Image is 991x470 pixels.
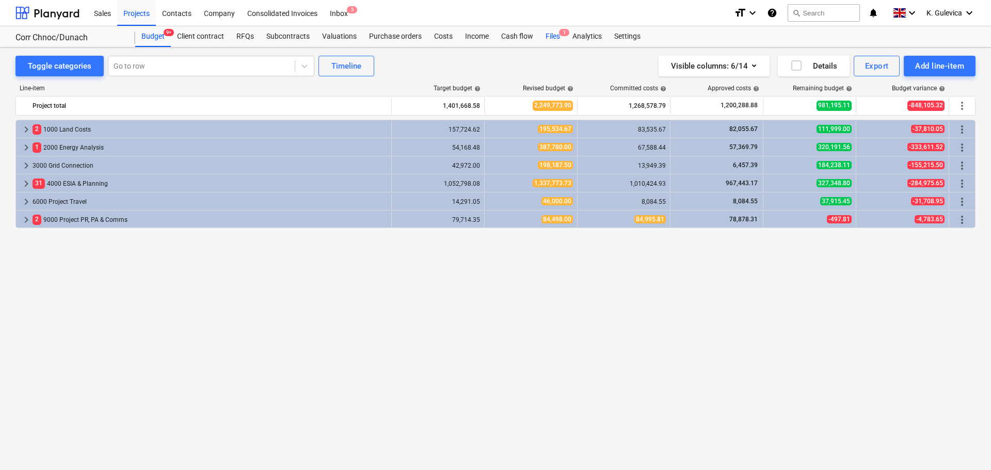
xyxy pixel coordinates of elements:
[538,161,573,169] span: 198,187.50
[347,6,357,13] span: 3
[817,161,852,169] span: 184,238.11
[33,124,41,134] span: 2
[854,56,900,76] button: Export
[33,142,41,152] span: 1
[316,26,363,47] a: Valuations
[559,29,569,36] span: 1
[582,126,666,133] div: 83,535.67
[610,85,666,92] div: Committed costs
[396,98,480,114] div: 1,401,668.58
[33,98,387,114] div: Project total
[817,179,852,187] span: 327,348.80
[725,180,759,187] span: 967,443.17
[331,59,361,73] div: Timeline
[892,85,945,92] div: Budget variance
[33,179,45,188] span: 31
[659,56,770,76] button: Visible columns:6/14
[20,214,33,226] span: keyboard_arrow_right
[164,29,174,36] span: 9+
[541,215,573,223] span: 84,498.00
[533,179,573,187] span: 1,337,773.73
[230,26,260,47] a: RFQs
[658,86,666,92] span: help
[396,198,480,205] div: 14,291.05
[565,86,573,92] span: help
[790,59,837,73] div: Details
[582,144,666,151] div: 67,588.44
[135,26,171,47] div: Budget
[566,26,608,47] a: Analytics
[434,85,481,92] div: Target budget
[582,162,666,169] div: 13,949.39
[472,86,481,92] span: help
[907,101,945,110] span: -848,105.32
[671,59,757,73] div: Visible columns : 6/14
[865,59,889,73] div: Export
[751,86,759,92] span: help
[15,56,104,76] button: Toggle categories
[937,86,945,92] span: help
[732,161,759,169] span: 6,457.39
[539,26,566,47] div: Files
[732,198,759,205] span: 8,084.55
[538,143,573,151] span: 387,780.00
[778,56,850,76] button: Details
[792,9,801,17] span: search
[844,86,852,92] span: help
[720,101,759,110] span: 1,200,288.88
[827,215,852,223] span: -497.81
[15,33,123,43] div: Corr Chnoc/Dunach
[956,177,968,190] span: More actions
[939,420,991,470] iframe: Chat Widget
[135,26,171,47] a: Budget9+
[728,216,759,223] span: 78,878.31
[428,26,459,47] div: Costs
[582,180,666,187] div: 1,010,424.93
[911,197,945,205] span: -31,708.95
[956,196,968,208] span: More actions
[817,143,852,151] span: 320,191.56
[20,177,33,190] span: keyboard_arrow_right
[33,121,387,138] div: 1000 Land Costs
[15,85,392,92] div: Line-item
[171,26,230,47] a: Client contract
[767,7,777,19] i: Knowledge base
[260,26,316,47] a: Subcontracts
[926,9,962,17] span: K. Gulevica
[495,26,539,47] a: Cash flow
[396,216,480,223] div: 79,714.35
[582,98,666,114] div: 1,268,578.79
[396,126,480,133] div: 157,724.62
[906,7,918,19] i: keyboard_arrow_down
[33,175,387,192] div: 4000 ESIA & Planning
[956,214,968,226] span: More actions
[911,125,945,133] span: -37,810.05
[728,125,759,133] span: 82,055.67
[907,179,945,187] span: -284,975.65
[541,197,573,205] span: 46,000.00
[396,144,480,151] div: 54,168.48
[634,215,666,223] span: 84,995.81
[363,26,428,47] a: Purchase orders
[33,212,387,228] div: 9000 Project PR, PA & Comms
[608,26,647,47] a: Settings
[820,197,852,205] span: 37,915.45
[793,85,852,92] div: Remaining budget
[746,7,759,19] i: keyboard_arrow_down
[788,4,860,22] button: Search
[539,26,566,47] a: Files1
[33,193,387,210] div: 6000 Project Travel
[459,26,495,47] a: Income
[533,101,573,110] span: 2,249,773.90
[817,101,852,110] span: 981,195.11
[523,85,573,92] div: Revised budget
[956,100,968,112] span: More actions
[582,198,666,205] div: 8,084.55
